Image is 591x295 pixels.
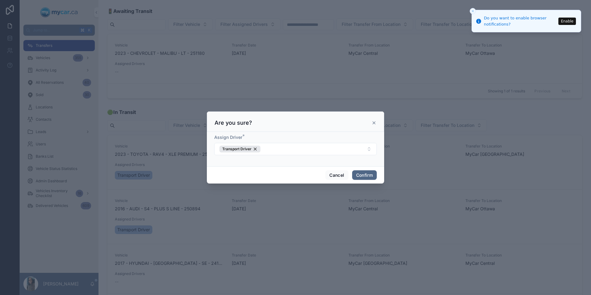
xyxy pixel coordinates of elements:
button: Unselect 88 [219,146,260,152]
div: Do you want to enable browser notifications? [484,15,557,27]
span: Transport Driver [222,147,251,152]
button: Close toast [470,8,476,14]
h3: Are you sure? [215,119,252,127]
button: Cancel [325,170,348,180]
button: Select Button [214,143,377,155]
button: Enable [558,18,576,25]
span: Assign Driver [214,135,242,140]
button: Confirm [352,170,377,180]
